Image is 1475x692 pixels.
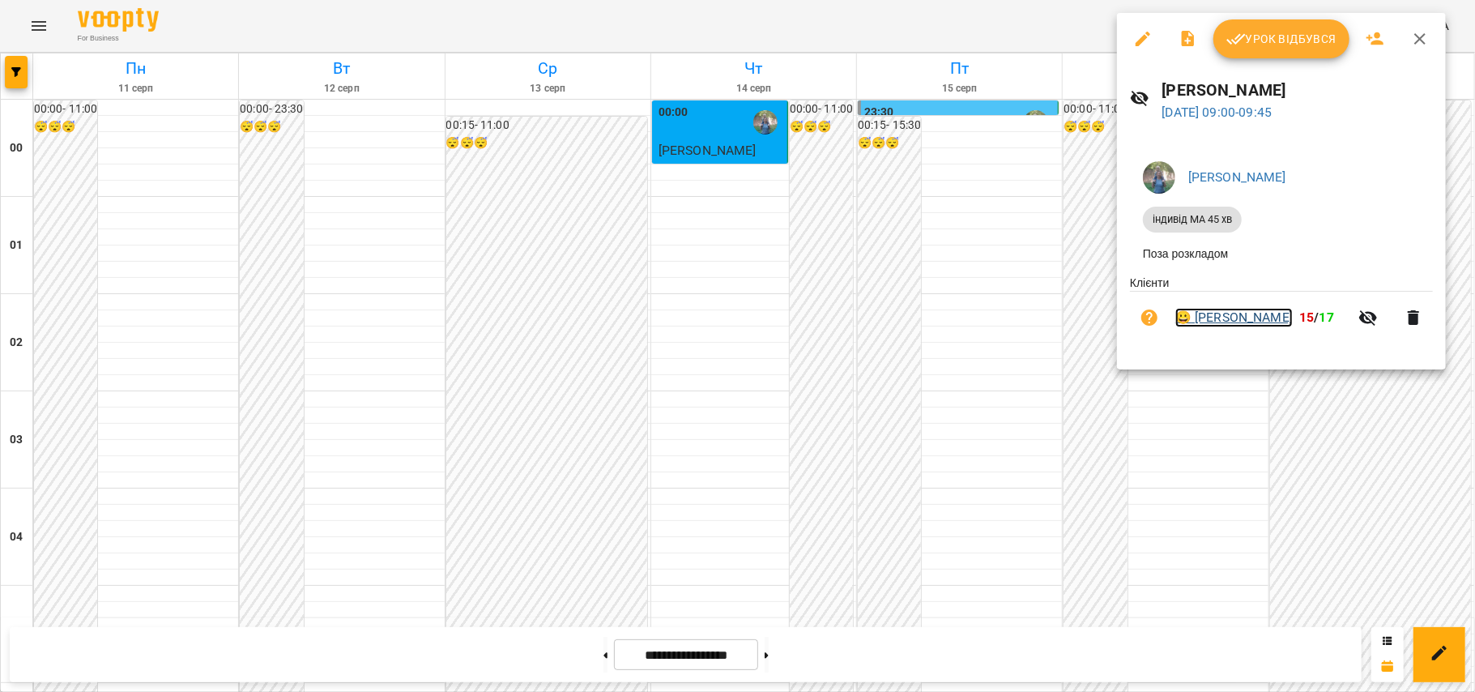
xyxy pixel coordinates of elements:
[1143,161,1175,194] img: de1e453bb906a7b44fa35c1e57b3518e.jpg
[1143,212,1242,227] span: індивід МА 45 хв
[1213,19,1349,58] button: Урок відбувся
[1162,78,1433,103] h6: [PERSON_NAME]
[1130,239,1433,268] li: Поза розкладом
[1188,169,1286,185] a: [PERSON_NAME]
[1299,310,1314,325] span: 15
[1162,105,1273,120] a: [DATE] 09:00-09:45
[1226,29,1336,49] span: Урок відбувся
[1130,275,1433,350] ul: Клієнти
[1299,310,1334,325] b: /
[1319,310,1334,325] span: 17
[1175,308,1293,327] a: 😀 [PERSON_NAME]
[1130,298,1169,337] button: Візит ще не сплачено. Додати оплату?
